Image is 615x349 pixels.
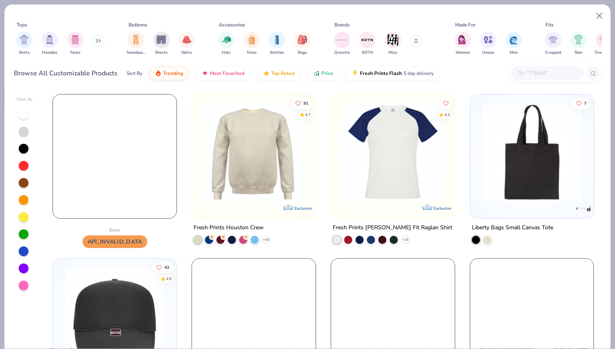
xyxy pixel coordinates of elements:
span: Sweatpants [126,50,145,56]
span: + 13 [402,237,408,242]
button: filter button [41,32,58,56]
img: Men Image [509,35,518,44]
button: filter button [385,32,401,56]
div: filter for Hoodies [41,32,58,56]
img: Bags Image [298,35,307,44]
span: Shirts [19,50,30,56]
span: Cropped [545,50,561,56]
div: filter for Skirts [179,32,195,56]
div: Filter By [17,97,33,103]
button: filter button [218,32,234,56]
img: Shirts Image [20,35,29,44]
div: 4.8 [166,276,172,282]
span: Skirts [181,50,192,56]
button: Like [291,97,312,109]
img: Oversized Image [599,35,608,44]
span: Fresh Prints Flash [360,70,402,77]
img: Liberty Bags logo [575,201,591,217]
span: 5 day delivery [403,69,434,78]
div: filter for Tanks [67,32,83,56]
span: Bottles [270,50,284,56]
span: Bags [298,50,307,56]
div: Sort By [126,70,142,77]
img: trending.gif [155,70,161,77]
span: Women [456,50,470,56]
img: Grosche Image [336,34,348,46]
div: Liberty Bags Small Canvas Tote [472,223,553,233]
span: Most Favorited [210,70,244,77]
img: Bottles Image [273,35,281,44]
img: Cropped Image [548,35,558,44]
div: filter for Hats [218,32,234,56]
img: placeholder.png [53,94,177,218]
div: filter for Shirts [16,32,33,56]
button: Price [307,66,339,80]
div: filter for Oversized [595,32,613,56]
img: d6d584ca-6ecb-4862-80f9-37d415fce208 [339,103,447,202]
span: Shorts [155,50,168,56]
span: KOTN [362,50,373,56]
button: filter button [480,32,496,56]
button: Like [440,97,451,109]
span: Trending [163,70,183,77]
button: filter button [506,32,522,56]
button: Close [592,8,607,24]
button: Like [572,97,591,109]
button: filter button [244,32,260,56]
div: filter for Slim [570,32,587,56]
img: Shorts Image [157,35,166,44]
img: most_fav.gif [202,70,208,77]
button: Like [153,261,174,273]
div: filter for Sweatpants [126,32,145,56]
img: Mizu Image [387,34,399,46]
div: filter for KOTN [359,32,375,56]
span: Top Rated [271,70,294,77]
span: Men [510,50,518,56]
button: filter button [359,32,375,56]
img: e57e135b-9bef-4ec7-8879-9d5fc9bd6a4b [307,103,415,202]
button: filter button [67,32,83,56]
span: Exclusive [434,206,451,211]
button: Trending [149,66,189,80]
img: Hoodies Image [45,35,54,44]
div: filter for Unisex [480,32,496,56]
div: Error [52,227,177,233]
div: filter for Grosche [334,32,350,56]
button: filter button [570,32,587,56]
span: + 10 [263,237,269,242]
span: Grosche [334,50,350,56]
span: Exclusive [294,206,312,211]
div: Bottoms [129,21,147,29]
span: Totes [246,50,257,56]
button: filter button [545,32,561,56]
img: KOTN Image [361,34,373,46]
span: Tanks [70,50,81,56]
img: Hats Image [222,35,231,44]
span: 91 [303,101,308,105]
img: 119f3be6-5c8d-4dec-a817-4e77bf7f5439 [478,103,586,202]
div: filter for Men [506,32,522,56]
div: Brands [334,21,350,29]
span: Slim [574,50,582,56]
img: Slim Image [574,35,583,44]
div: filter for Bottles [269,32,285,56]
span: 7 [584,101,587,105]
div: filter for Women [455,32,471,56]
img: Totes Image [247,35,256,44]
button: filter button [179,32,195,56]
div: filter for Bags [294,32,311,56]
div: Browse All Customizable Products [14,68,118,78]
div: Fresh Prints Houston Crew [194,223,264,233]
div: 4.7 [305,112,311,118]
button: filter button [126,32,145,56]
button: filter button [269,32,285,56]
img: TopRated.gif [263,70,270,77]
img: Women Image [458,35,467,44]
div: Tops [17,21,27,29]
img: Unisex Image [484,35,493,44]
div: Fits [545,21,554,29]
button: filter button [595,32,613,56]
div: filter for Cropped [545,32,561,56]
button: Top Rated [257,66,301,80]
span: API_INVALID_DATA [83,235,147,248]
